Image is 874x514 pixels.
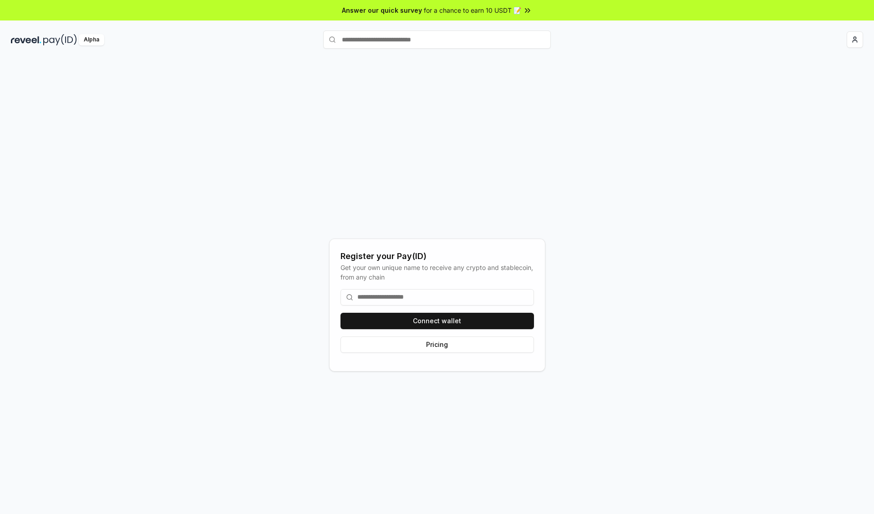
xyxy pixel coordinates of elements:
img: pay_id [43,34,77,46]
button: Pricing [340,336,534,353]
span: Answer our quick survey [342,5,422,15]
button: Connect wallet [340,313,534,329]
span: for a chance to earn 10 USDT 📝 [424,5,521,15]
div: Alpha [79,34,104,46]
div: Get your own unique name to receive any crypto and stablecoin, from any chain [340,263,534,282]
img: reveel_dark [11,34,41,46]
div: Register your Pay(ID) [340,250,534,263]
